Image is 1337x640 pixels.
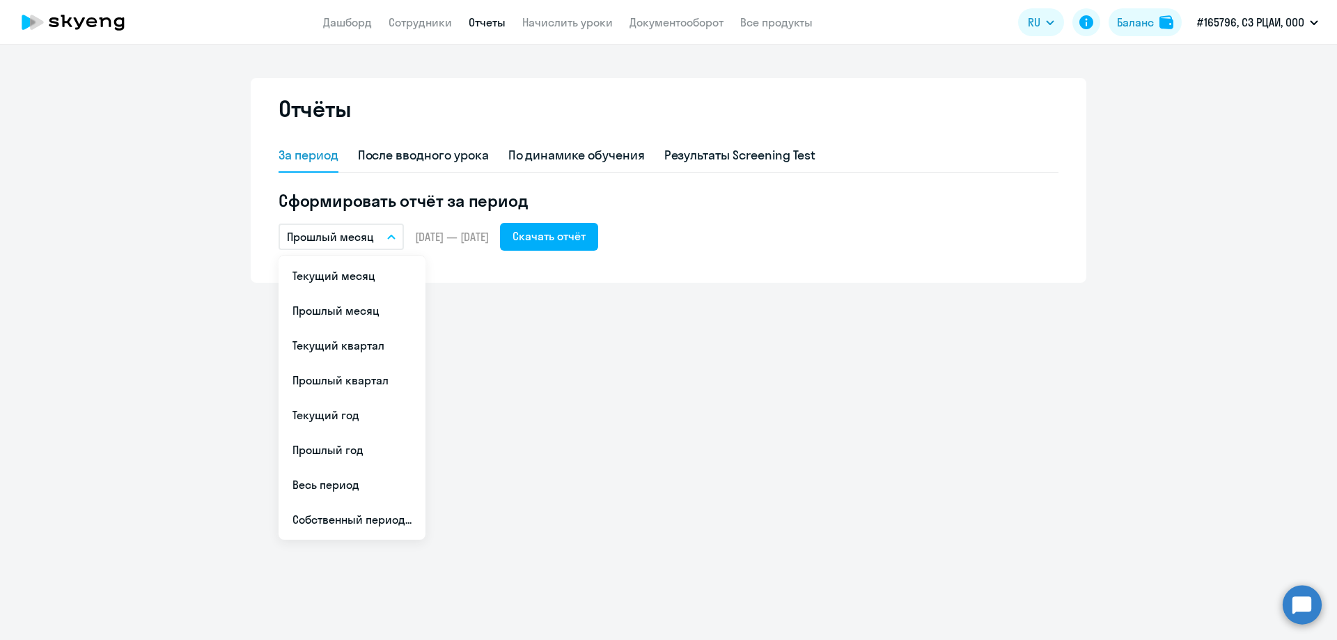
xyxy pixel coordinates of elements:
button: #165796, СЗ РЦАИ, ООО [1190,6,1325,39]
a: Начислить уроки [522,15,613,29]
button: Скачать отчёт [500,223,598,251]
p: Прошлый месяц [287,228,374,245]
div: Баланс [1117,14,1154,31]
span: RU [1028,14,1040,31]
div: После вводного урока [358,146,489,164]
h2: Отчёты [279,95,351,123]
button: Балансbalance [1109,8,1182,36]
p: #165796, СЗ РЦАИ, ООО [1197,14,1304,31]
div: По динамике обучения [508,146,645,164]
h5: Сформировать отчёт за период [279,189,1058,212]
a: Сотрудники [389,15,452,29]
a: Дашборд [323,15,372,29]
img: balance [1159,15,1173,29]
div: Скачать отчёт [513,228,586,244]
a: Все продукты [740,15,813,29]
ul: RU [279,256,425,540]
button: RU [1018,8,1064,36]
span: [DATE] — [DATE] [415,229,489,244]
a: Отчеты [469,15,506,29]
div: За период [279,146,338,164]
a: Документооборот [630,15,724,29]
button: Прошлый месяц [279,224,404,250]
div: Результаты Screening Test [664,146,816,164]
